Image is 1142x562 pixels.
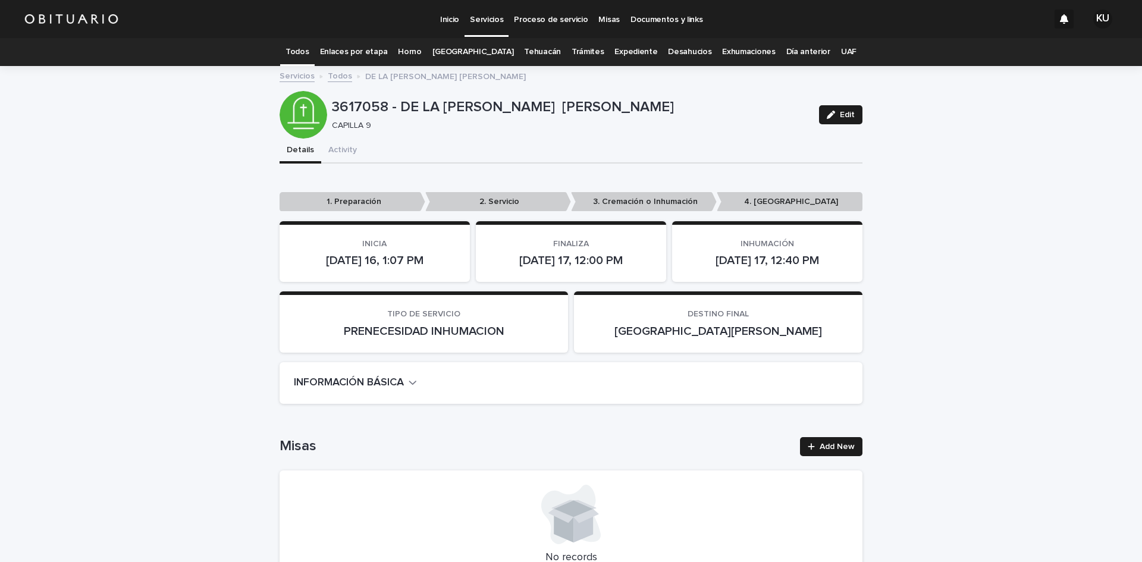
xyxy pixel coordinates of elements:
p: CAPILLA 9 [332,121,805,131]
p: PRENECESIDAD INHUMACION [294,324,554,338]
span: INICIA [362,240,387,248]
a: Desahucios [668,38,711,66]
a: [GEOGRAPHIC_DATA] [432,38,514,66]
a: Servicios [280,68,315,82]
p: 3. Cremación o Inhumación [571,192,717,212]
button: Edit [819,105,862,124]
span: INHUMACIÓN [741,240,794,248]
h1: Misas [280,438,793,455]
a: Todos [285,38,309,66]
span: Add New [820,442,855,451]
span: Edit [840,111,855,119]
a: Día anterior [786,38,830,66]
span: DESTINO FINAL [688,310,749,318]
div: KU [1093,10,1112,29]
p: 2. Servicio [425,192,571,212]
h2: INFORMACIÓN BÁSICA [294,376,404,390]
a: Expediente [614,38,657,66]
a: Todos [328,68,352,82]
p: [GEOGRAPHIC_DATA][PERSON_NAME] [588,324,848,338]
p: [DATE] 16, 1:07 PM [294,253,456,268]
p: [DATE] 17, 12:40 PM [686,253,848,268]
a: Exhumaciones [722,38,775,66]
p: 1. Preparación [280,192,425,212]
a: UAF [841,38,857,66]
a: Enlaces por etapa [320,38,388,66]
span: FINALIZA [553,240,589,248]
a: Add New [800,437,862,456]
p: DE LA [PERSON_NAME] [PERSON_NAME] [365,69,526,82]
button: Activity [321,139,364,164]
a: Trámites [572,38,604,66]
p: 4. [GEOGRAPHIC_DATA] [717,192,862,212]
img: HUM7g2VNRLqGMmR9WVqf [24,7,119,31]
p: 3617058 - DE LA [PERSON_NAME] [PERSON_NAME] [332,99,810,116]
a: Horno [398,38,421,66]
button: Details [280,139,321,164]
span: TIPO DE SERVICIO [387,310,460,318]
a: Tehuacán [524,38,561,66]
p: [DATE] 17, 12:00 PM [490,253,652,268]
button: INFORMACIÓN BÁSICA [294,376,417,390]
